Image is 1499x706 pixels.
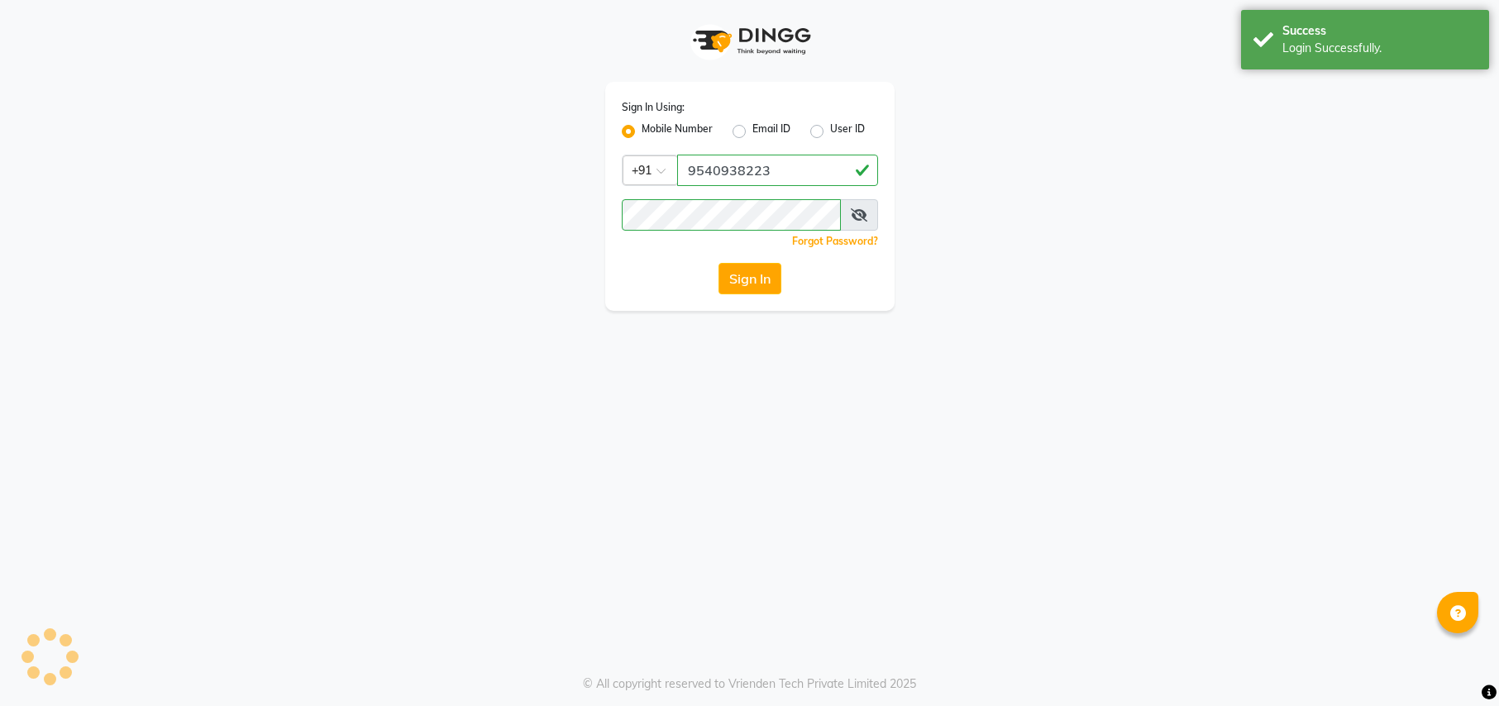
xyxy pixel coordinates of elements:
label: Sign In Using: [622,100,685,115]
div: Login Successfully. [1282,40,1477,57]
div: Success [1282,22,1477,40]
label: Mobile Number [642,122,713,141]
label: User ID [830,122,865,141]
label: Email ID [752,122,790,141]
a: Forgot Password? [792,235,878,247]
input: Username [677,155,878,186]
iframe: chat widget [1430,640,1482,689]
input: Username [622,199,841,231]
img: logo1.svg [684,17,816,65]
button: Sign In [718,263,781,294]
